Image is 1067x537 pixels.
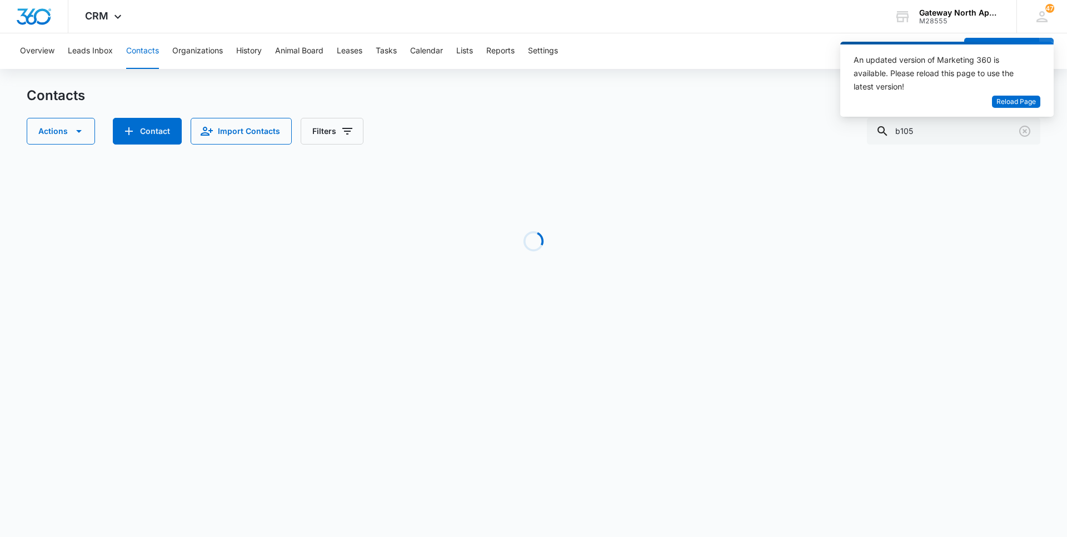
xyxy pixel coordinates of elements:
[919,8,1000,17] div: account name
[172,33,223,69] button: Organizations
[27,118,95,145] button: Actions
[456,33,473,69] button: Lists
[376,33,397,69] button: Tasks
[68,33,113,69] button: Leads Inbox
[113,118,182,145] button: Add Contact
[854,53,1027,93] div: An updated version of Marketing 360 is available. Please reload this page to use the latest version!
[236,33,262,69] button: History
[1045,4,1054,13] span: 47
[85,10,108,22] span: CRM
[1016,122,1034,140] button: Clear
[528,33,558,69] button: Settings
[410,33,443,69] button: Calendar
[275,33,323,69] button: Animal Board
[919,17,1000,25] div: account id
[20,33,54,69] button: Overview
[301,118,363,145] button: Filters
[996,97,1036,107] span: Reload Page
[27,87,85,104] h1: Contacts
[191,118,292,145] button: Import Contacts
[992,96,1040,108] button: Reload Page
[486,33,515,69] button: Reports
[1045,4,1054,13] div: notifications count
[867,118,1040,145] input: Search Contacts
[964,38,1039,64] button: Add Contact
[126,33,159,69] button: Contacts
[337,33,362,69] button: Leases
